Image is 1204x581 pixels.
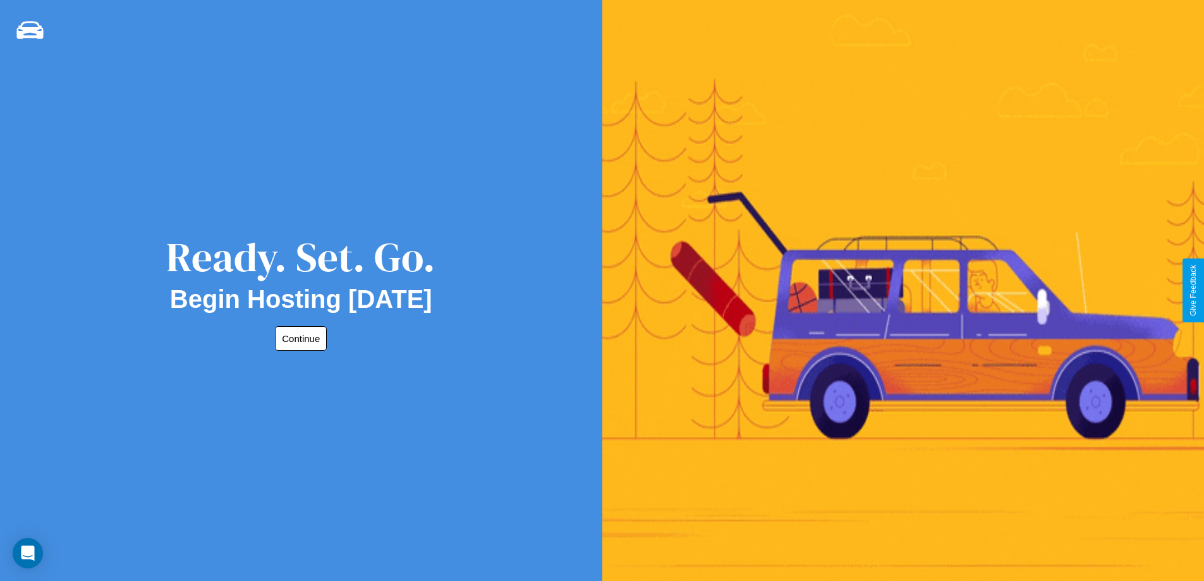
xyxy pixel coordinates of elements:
h2: Begin Hosting [DATE] [170,285,432,314]
div: Give Feedback [1189,265,1198,316]
div: Open Intercom Messenger [13,538,43,568]
button: Continue [275,326,327,351]
div: Ready. Set. Go. [166,229,435,285]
